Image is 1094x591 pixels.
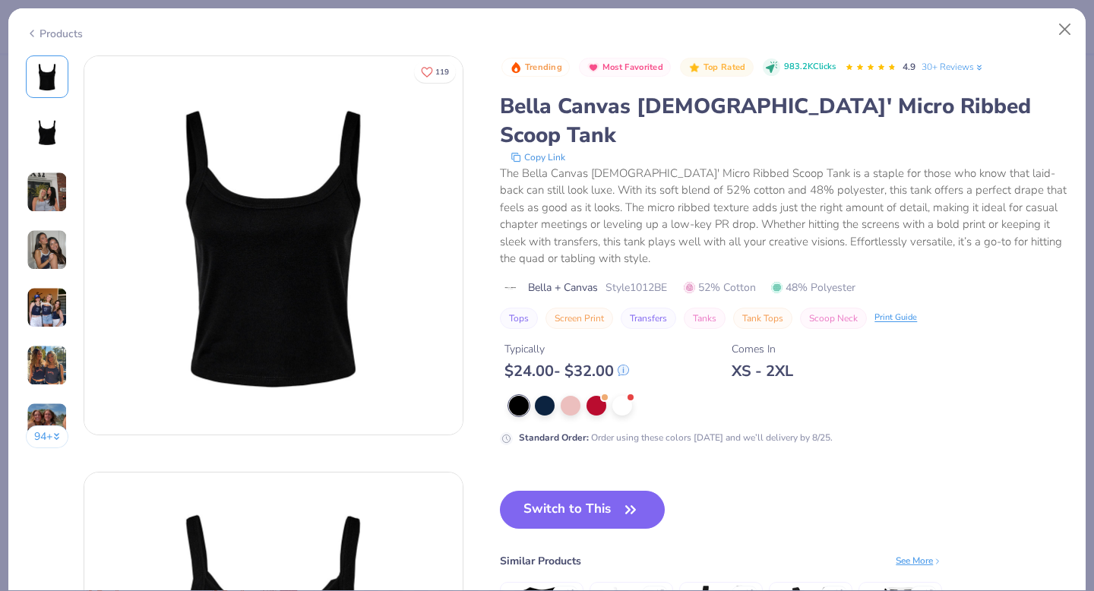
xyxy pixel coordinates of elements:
[903,61,915,73] span: 4.9
[27,403,68,444] img: User generated content
[922,60,985,74] a: 30+ Reviews
[414,61,456,83] button: Like
[680,58,753,77] button: Badge Button
[29,116,65,153] img: Back
[771,280,855,295] span: 48% Polyester
[501,58,570,77] button: Badge Button
[504,341,629,357] div: Typically
[874,311,917,324] div: Print Guide
[896,554,942,567] div: See More
[621,308,676,329] button: Transfers
[26,26,83,42] div: Products
[684,308,726,329] button: Tanks
[1051,15,1080,44] button: Close
[29,58,65,95] img: Front
[605,280,667,295] span: Style 1012BE
[27,172,68,213] img: User generated content
[84,56,463,435] img: Front
[704,63,746,71] span: Top Rated
[587,62,599,74] img: Most Favorited sort
[519,431,833,444] div: Order using these colors [DATE] and we’ll delivery by 8/25.
[435,68,449,76] span: 119
[800,308,867,329] button: Scoop Neck
[602,63,663,71] span: Most Favorited
[784,61,836,74] span: 983.2K Clicks
[27,229,68,270] img: User generated content
[732,341,793,357] div: Comes In
[688,62,700,74] img: Top Rated sort
[500,308,538,329] button: Tops
[733,308,792,329] button: Tank Tops
[506,150,570,165] button: copy to clipboard
[500,491,665,529] button: Switch to This
[519,431,589,444] strong: Standard Order :
[732,362,793,381] div: XS - 2XL
[510,62,522,74] img: Trending sort
[525,63,562,71] span: Trending
[528,280,598,295] span: Bella + Canvas
[500,92,1068,150] div: Bella Canvas [DEMOGRAPHIC_DATA]' Micro Ribbed Scoop Tank
[26,425,69,448] button: 94+
[500,165,1068,267] div: The Bella Canvas [DEMOGRAPHIC_DATA]' Micro Ribbed Scoop Tank is a staple for those who know that ...
[579,58,671,77] button: Badge Button
[500,553,581,569] div: Similar Products
[500,282,520,294] img: brand logo
[504,362,629,381] div: $ 24.00 - $ 32.00
[684,280,756,295] span: 52% Cotton
[545,308,613,329] button: Screen Print
[845,55,896,80] div: 4.9 Stars
[27,287,68,328] img: User generated content
[27,345,68,386] img: User generated content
